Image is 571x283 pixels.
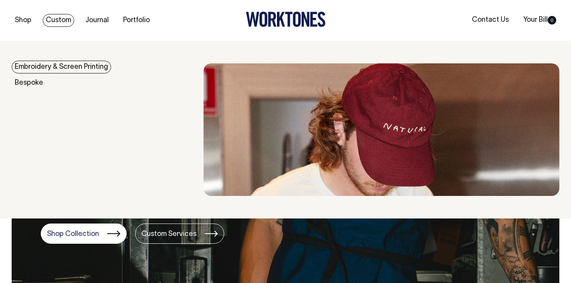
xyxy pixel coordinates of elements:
span: 0 [548,16,556,24]
a: Contact Us [469,14,512,26]
a: Portfolio [120,14,153,27]
a: Your Bill0 [520,14,559,26]
a: Custom Services [135,224,224,244]
a: Shop Collection [41,224,127,244]
a: Journal [82,14,112,27]
a: Bespoke [12,77,46,89]
a: Shop [12,14,35,27]
img: embroidery & Screen Printing [204,63,560,196]
a: Embroidery & Screen Printing [12,61,111,73]
a: Custom [43,14,74,27]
